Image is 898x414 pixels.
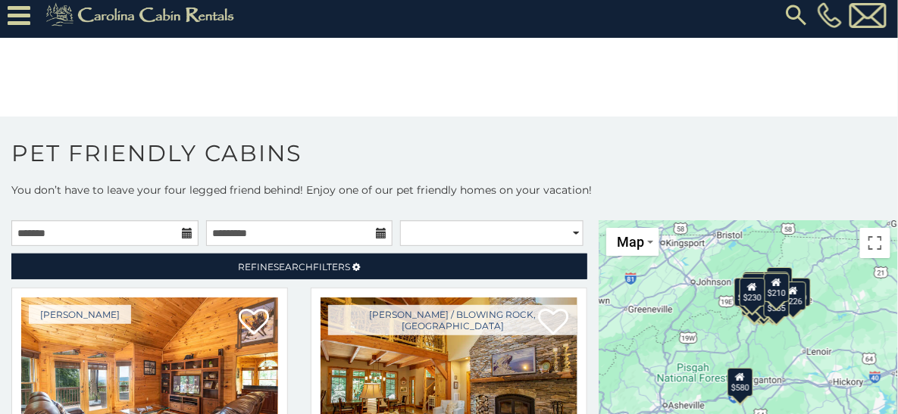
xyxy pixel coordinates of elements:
[11,254,587,279] a: RefineSearchFilters
[860,228,890,258] button: Toggle fullscreen view
[814,2,846,28] a: [PHONE_NUMBER]
[29,305,131,324] a: [PERSON_NAME]
[606,228,659,256] button: Change map style
[785,278,811,307] div: $930
[742,286,768,315] div: $225
[239,261,351,272] span: Refine Filters
[328,305,577,335] a: [PERSON_NAME] / Blowing Rock, [GEOGRAPHIC_DATA]
[727,367,753,396] div: $580
[739,278,765,307] div: $230
[763,273,789,302] div: $210
[762,271,788,300] div: $360
[734,278,760,307] div: $260
[617,234,644,250] span: Map
[743,271,769,300] div: $325
[239,307,269,338] a: Add to favorites
[766,266,792,295] div: $320
[783,2,810,29] img: search-regular.svg
[780,281,806,310] div: $226
[274,261,314,272] span: Search
[742,273,768,302] div: $425
[763,288,789,317] div: $355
